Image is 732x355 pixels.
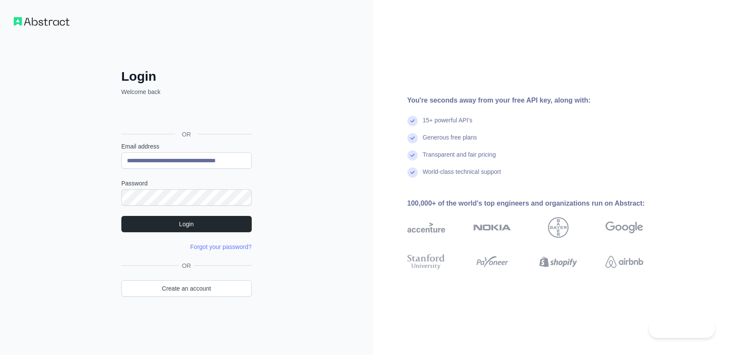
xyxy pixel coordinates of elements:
[14,17,69,26] img: Workflow
[117,106,254,124] iframe: Sign in with Google Button
[407,116,418,126] img: check mark
[473,252,511,271] img: payoneer
[649,320,715,338] iframe: Toggle Customer Support
[548,217,569,238] img: bayer
[407,150,418,161] img: check mark
[121,106,250,124] div: Sign in with Google. Opens in new tab
[178,261,194,270] span: OR
[407,133,418,143] img: check mark
[121,179,252,188] label: Password
[121,216,252,232] button: Login
[121,69,252,84] h2: Login
[605,252,643,271] img: airbnb
[539,252,577,271] img: shopify
[605,217,643,238] img: google
[423,133,477,150] div: Generous free plans
[121,280,252,297] a: Create an account
[121,142,252,151] label: Email address
[121,88,252,96] p: Welcome back
[423,150,496,167] div: Transparent and fair pricing
[473,217,511,238] img: nokia
[407,217,445,238] img: accenture
[407,167,418,178] img: check mark
[407,198,671,209] div: 100,000+ of the world's top engineers and organizations run on Abstract:
[190,243,252,250] a: Forgot your password?
[407,95,671,106] div: You're seconds away from your free API key, along with:
[423,116,473,133] div: 15+ powerful API's
[423,167,501,185] div: World-class technical support
[407,252,445,271] img: stanford university
[175,130,198,139] span: OR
